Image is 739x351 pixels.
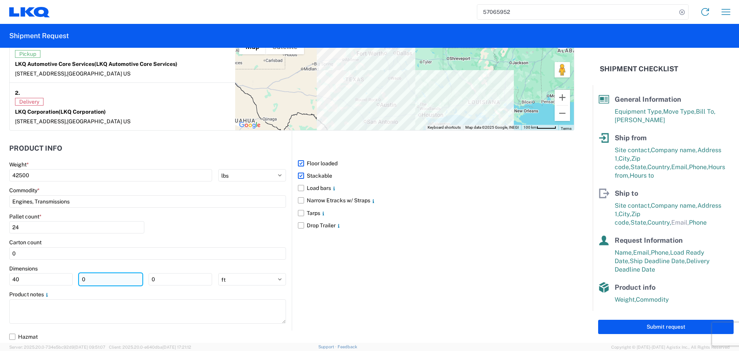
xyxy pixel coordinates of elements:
img: Google [237,120,262,130]
span: Phone [689,219,707,226]
span: Email, [671,163,689,171]
h2: Shipment Checklist [600,64,678,74]
span: Ship from [615,134,647,142]
span: 100 km [523,125,537,129]
button: Drag Pegman onto the map to open Street View [555,62,570,77]
span: Pickup [15,50,40,58]
span: State, [630,219,647,226]
span: City, [619,155,631,162]
a: Open this area in Google Maps (opens a new window) [237,120,262,130]
span: Delivery [15,98,43,106]
span: [STREET_ADDRESS], [15,71,67,77]
span: Country, [647,163,671,171]
span: Hours to [630,172,654,179]
strong: LKQ Corporation [15,109,106,115]
strong: 2. [15,88,20,98]
span: Move Type, [663,108,696,115]
span: Site contact, [615,202,651,209]
input: W [79,273,142,286]
span: [DATE] 09:51:07 [74,345,105,349]
label: Product notes [9,291,50,298]
span: (LKQ Corporation) [59,109,106,115]
button: Keyboard shortcuts [428,125,461,130]
h2: Product Info [9,144,62,152]
span: Weight, [615,296,636,303]
span: Phone, [651,249,670,256]
strong: LKQ Automotive Core Services [15,61,177,67]
span: Company name, [651,202,697,209]
input: Shipment, tracking or reference number [477,5,677,19]
span: Equipment Type, [615,108,663,115]
span: Map data ©2025 Google, INEGI [465,125,519,129]
span: Site contact, [615,146,651,154]
input: L [9,273,73,286]
span: Company name, [651,146,697,154]
span: Email, [671,219,689,226]
span: Email, [633,249,651,256]
a: Support [318,344,338,349]
label: Dimensions [9,265,38,272]
span: Country, [647,219,671,226]
label: Narrow Etracks w/ Straps [298,194,574,207]
button: Zoom out [555,106,570,121]
span: Ship to [615,189,638,197]
span: Product info [615,283,655,291]
label: Hazmat [9,331,574,343]
span: Copyright © [DATE]-[DATE] Agistix Inc., All Rights Reserved [611,344,730,351]
button: Submit request [598,320,734,334]
span: [DATE] 17:21:12 [162,345,191,349]
span: City, [619,210,631,218]
input: H [149,273,212,286]
span: General Information [615,95,681,103]
label: Drop Trailer [298,219,574,232]
label: Pallet count [9,213,42,220]
span: [GEOGRAPHIC_DATA] US [67,71,130,77]
label: Commodity [9,187,40,194]
span: State, [630,163,647,171]
span: Request Information [615,236,683,244]
span: Server: 2025.20.0-734e5bc92d9 [9,345,105,349]
span: [STREET_ADDRESS], [15,118,67,124]
a: Feedback [338,344,357,349]
button: Zoom in [555,90,570,105]
label: Load bars [298,182,574,194]
span: [GEOGRAPHIC_DATA] US [67,118,130,124]
span: Bill To, [696,108,716,115]
span: Client: 2025.20.0-e640dba [109,345,191,349]
label: Weight [9,161,29,168]
label: Floor loaded [298,157,574,170]
label: Stackable [298,170,574,182]
span: Ship Deadline Date, [630,257,686,265]
label: Tarps [298,207,574,219]
a: Terms [561,126,572,131]
h2: Shipment Request [9,31,69,40]
span: Phone, [689,163,708,171]
label: Carton count [9,239,42,246]
span: Commodity [636,296,669,303]
span: [PERSON_NAME] [615,116,665,124]
span: (LKQ Automotive Core Services) [94,61,177,67]
button: Map Scale: 100 km per 47 pixels [521,125,558,130]
span: Name, [615,249,633,256]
